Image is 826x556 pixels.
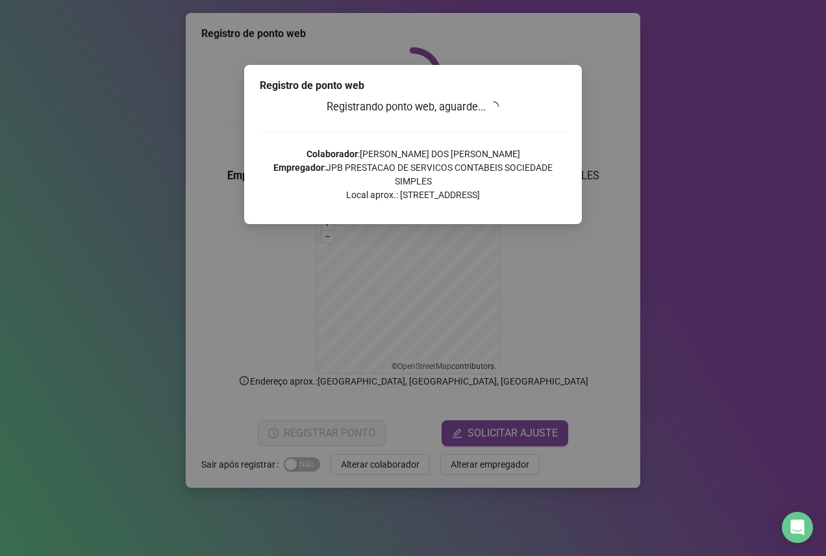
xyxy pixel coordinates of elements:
[307,149,358,159] strong: Colaborador
[273,162,324,173] strong: Empregador
[260,147,566,202] p: : [PERSON_NAME] DOS [PERSON_NAME] : JPB PRESTACAO DE SERVICOS CONTABEIS SOCIEDADE SIMPLES Local a...
[260,99,566,116] h3: Registrando ponto web, aguarde...
[782,512,813,543] div: Open Intercom Messenger
[488,101,499,112] span: loading
[260,78,566,94] div: Registro de ponto web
